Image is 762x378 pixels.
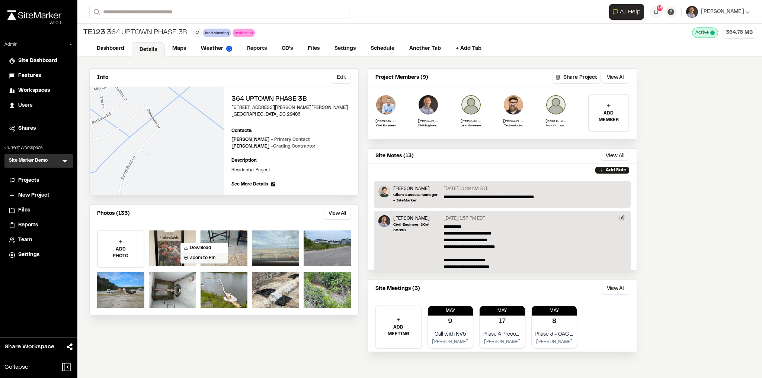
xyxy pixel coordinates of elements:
[480,307,525,314] p: May
[18,221,38,229] span: Reports
[184,255,215,261] span: Zoom to Pin
[431,330,470,339] p: Call with NV5
[226,46,232,52] img: precipai.png
[18,101,32,110] span: Users
[9,191,68,200] a: New Project
[483,339,522,345] p: [PERSON_NAME]
[18,251,39,259] span: Settings
[503,118,524,124] p: [PERSON_NAME]
[9,87,68,95] a: Workspaces
[376,324,421,337] p: ADD MEETING
[231,136,310,143] p: [PERSON_NAME]
[363,42,402,56] a: Schedule
[231,111,351,118] p: [GEOGRAPHIC_DATA] , SC 29486
[231,127,252,134] p: Contacts:
[89,42,132,56] a: Dashboard
[9,236,68,244] a: Team
[692,28,718,38] div: This project is active and counting against your active project count.
[589,110,628,123] p: ADD MEMBER
[545,118,566,124] p: [EMAIL_ADDRESS][DOMAIN_NAME]
[552,317,556,327] p: 8
[4,145,73,151] p: Current Workspace
[203,29,231,37] div: land planning
[375,124,396,128] p: Civil Engineer
[375,94,396,115] img: Landon Messal
[9,72,68,80] a: Features
[7,20,61,26] div: Oh geez...please don't...
[83,27,187,38] div: 364 Uptown Phase 3B
[418,118,439,124] p: [PERSON_NAME]
[4,342,54,351] span: Share Workspace
[723,27,756,39] div: 364.76 MB
[18,177,39,185] span: Projects
[9,221,68,229] a: Reports
[418,94,439,115] img: Landon Messal
[9,57,68,65] a: Site Dashboard
[240,42,274,56] a: Reports
[428,307,473,314] p: May
[402,42,448,56] a: Another Tab
[686,6,698,18] img: User
[444,185,488,192] p: [DATE] 11:29 AM EDT
[18,236,32,244] span: Team
[503,124,524,128] p: Technologist
[7,10,61,20] img: rebrand.png
[375,152,414,160] p: Site Notes (13)
[393,192,441,203] p: Client Success Manager - SiteMarker
[231,181,268,188] span: See More Details
[609,4,644,20] button: Open AI Assistant
[18,57,57,65] span: Site Dashboard
[375,74,428,82] p: Project Members (9)
[271,138,310,142] span: - Primary Contact
[4,363,28,372] span: Collapse
[89,6,103,18] button: Search
[9,101,68,110] a: Users
[461,124,481,128] p: Land Surveyor
[332,72,351,84] button: Edit
[231,104,351,111] p: [STREET_ADDRESS][PERSON_NAME][PERSON_NAME]
[132,42,165,56] a: Details
[431,339,470,345] p: [PERSON_NAME]
[184,245,211,251] span: Download
[393,222,441,233] p: Civil Engineer, SC# 35858
[231,167,351,174] p: Residential Project
[602,283,629,295] button: View All
[193,42,240,56] a: Weather
[444,215,485,222] p: [DATE] 1:57 PM EDT
[609,4,647,20] div: Open AI Assistant
[231,94,351,104] h2: 364 Uptown Phase 3B
[535,330,574,339] p: Phase 3 - OAC Meeting
[327,42,363,56] a: Settings
[393,215,441,222] p: [PERSON_NAME]
[448,317,452,327] p: 9
[83,27,105,38] span: TE123
[231,143,316,150] p: [PERSON_NAME]
[97,210,130,218] p: Photos (135)
[9,206,68,214] a: Files
[448,42,489,56] a: + Add Tab
[602,72,629,84] button: View All
[393,185,441,192] p: [PERSON_NAME]
[378,215,390,227] img: Landon Messal
[535,339,574,345] p: [PERSON_NAME]
[601,152,629,161] button: View All
[545,94,566,115] img: user_empty.png
[375,285,420,293] p: Site Meetings (3)
[378,185,390,197] img: Andrew Cook
[97,74,108,82] p: Info
[324,208,351,220] button: View All
[532,307,577,314] p: May
[9,251,68,259] a: Settings
[461,94,481,115] img: Alan Gilbert
[418,124,439,128] p: Civil Engineer, SC# 35858
[545,124,566,128] p: Invitation pending
[300,42,327,56] a: Files
[499,317,506,327] p: 17
[233,29,255,37] div: residential
[686,6,750,18] button: [PERSON_NAME]
[375,118,396,124] p: [PERSON_NAME]
[9,157,48,165] h3: Site Marker Demo
[503,94,524,115] img: Shaan Hurley
[98,246,144,259] p: ADD PHOTO
[9,125,68,133] a: Shares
